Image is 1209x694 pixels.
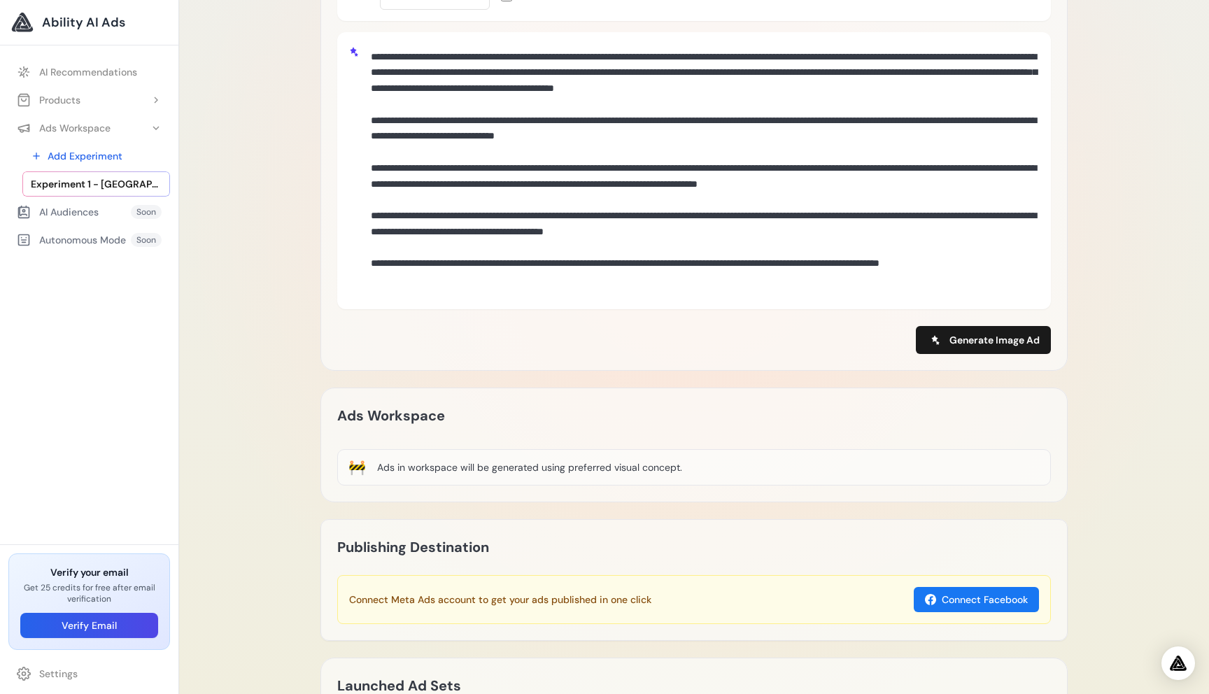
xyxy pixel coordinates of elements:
[348,458,366,477] div: 🚧
[916,326,1051,354] button: Generate Image Ad
[22,171,170,197] a: Experiment 1 - [GEOGRAPHIC_DATA]. EXPRESSO | Notas de Cítricos, Frutas e Caramelo | Café espec – ...
[131,205,162,219] span: Soon
[17,205,99,219] div: AI Audiences
[8,115,170,141] button: Ads Workspace
[8,59,170,85] a: AI Recommendations
[22,143,170,169] a: Add Experiment
[131,233,162,247] span: Soon
[949,333,1040,347] span: Generate Image Ad
[337,536,489,558] h2: Publishing Destination
[349,593,651,607] h3: Connect Meta Ads account to get your ads published in one click
[20,582,158,604] p: Get 25 credits for free after email verification
[1161,646,1195,680] div: Open Intercom Messenger
[42,13,125,32] span: Ability AI Ads
[17,93,80,107] div: Products
[20,613,158,638] button: Verify Email
[20,565,158,579] h3: Verify your email
[8,87,170,113] button: Products
[914,587,1039,612] button: Connect Facebook
[377,460,682,474] div: Ads in workspace will be generated using preferred visual concept.
[17,233,126,247] div: Autonomous Mode
[11,11,167,34] a: Ability AI Ads
[337,404,445,427] h2: Ads Workspace
[31,177,162,191] span: Experiment 1 - [GEOGRAPHIC_DATA]. EXPRESSO | Notas de Cítricos, Frutas e Caramelo | Café espec – ...
[17,121,111,135] div: Ads Workspace
[8,661,170,686] a: Settings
